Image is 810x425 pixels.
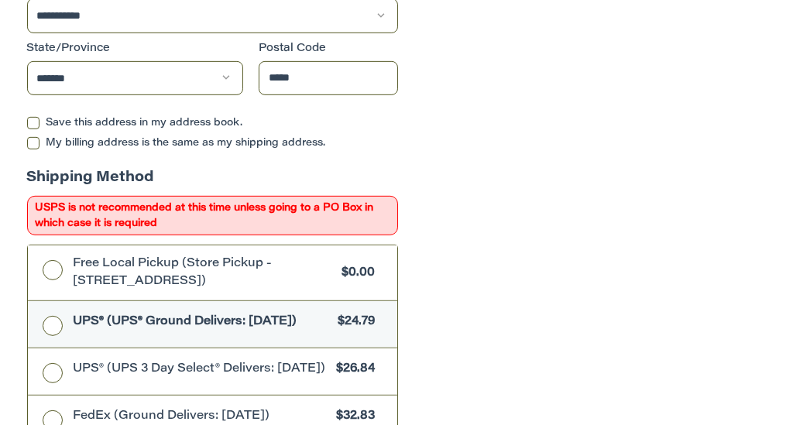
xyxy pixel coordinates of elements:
[328,361,375,379] span: $26.84
[27,168,155,197] legend: Shipping Method
[73,361,328,379] span: UPS® (UPS 3 Day Select® Delivers: [DATE])
[27,117,398,129] label: Save this address in my address book.
[27,137,398,149] label: My billing address is the same as my shipping address.
[73,255,334,290] span: Free Local Pickup (Store Pickup - [STREET_ADDRESS])
[259,41,398,57] label: Postal Code
[27,196,398,235] span: USPS is not recommended at this time unless going to a PO Box in which case it is required
[334,265,375,283] span: $0.00
[73,314,330,331] span: UPS® (UPS® Ground Delivers: [DATE])
[330,314,375,331] span: $24.79
[27,41,244,57] label: State/Province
